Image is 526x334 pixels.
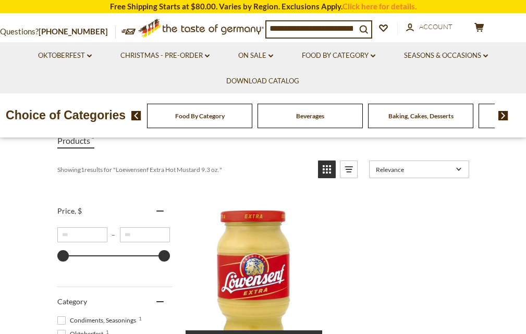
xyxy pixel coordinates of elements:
b: 1 [81,166,84,174]
a: View grid mode [318,160,336,178]
a: Click here for details. [342,2,417,11]
a: [PHONE_NUMBER] [39,27,108,36]
span: Condiments, Seasonings [57,316,139,325]
a: Sort options [369,160,469,178]
a: On Sale [238,50,273,61]
span: Category [57,297,87,306]
span: – [107,231,120,239]
img: next arrow [498,111,508,120]
span: Account [419,22,452,31]
span: 1 [139,316,142,321]
span: Price [57,206,82,215]
span: 1 [91,133,94,147]
a: Oktoberfest [38,50,92,61]
a: Download Catalog [226,76,299,87]
a: View Products Tab [57,133,94,149]
a: View list mode [340,160,358,178]
a: Baking, Cakes, Desserts [388,112,454,120]
a: Food By Category [302,50,375,61]
div: Showing results for " " [57,160,310,178]
a: Food By Category [175,112,225,120]
a: Christmas - PRE-ORDER [120,50,210,61]
a: Beverages [296,112,324,120]
input: Maximum value [120,227,170,242]
input: Minimum value [57,227,107,242]
a: Account [406,21,452,33]
span: Relevance [376,166,452,174]
span: , $ [75,206,82,215]
a: Seasons & Occasions [404,50,488,61]
img: previous arrow [131,111,141,120]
